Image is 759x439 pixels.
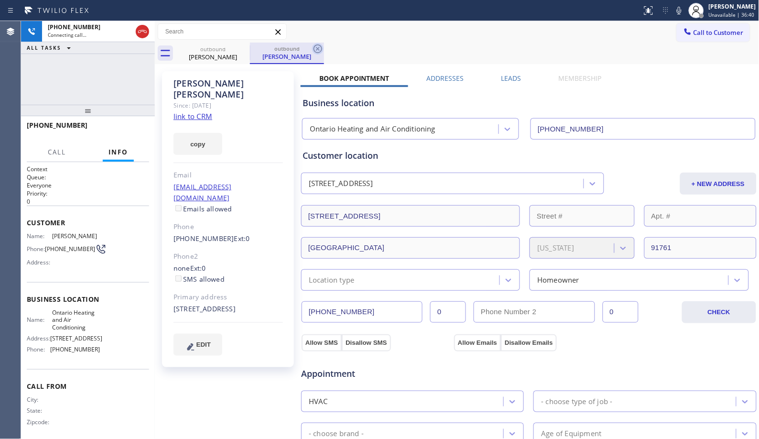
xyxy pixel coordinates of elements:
[173,78,283,100] div: [PERSON_NAME] [PERSON_NAME]
[474,301,595,323] input: Phone Number 2
[680,173,757,195] button: + NEW ADDRESS
[309,178,373,189] div: [STREET_ADDRESS]
[27,165,149,173] h1: Context
[27,335,50,342] span: Address:
[27,218,149,227] span: Customer
[709,2,756,11] div: [PERSON_NAME]
[251,52,323,61] div: [PERSON_NAME]
[27,382,149,391] span: Call From
[27,198,149,206] p: 0
[27,346,50,353] span: Phone:
[301,205,520,227] input: Address
[251,43,323,63] div: Tyler Fernandes
[173,100,283,111] div: Since: [DATE]
[302,301,423,323] input: Phone Number
[303,149,755,162] div: Customer location
[173,221,283,232] div: Phone
[173,263,283,285] div: none
[48,32,87,38] span: Connecting call…
[27,121,87,130] span: [PHONE_NUMBER]
[501,334,557,351] button: Disallow Emails
[177,53,249,61] div: [PERSON_NAME]
[530,205,634,227] input: Street #
[682,301,756,323] button: CHECK
[27,396,52,403] span: City:
[173,292,283,303] div: Primary address
[27,189,149,198] h2: Priority:
[196,341,211,348] span: EDIT
[301,367,452,380] span: Appointment
[108,148,128,156] span: Info
[52,232,100,240] span: [PERSON_NAME]
[27,44,61,51] span: ALL TASKS
[50,346,100,353] span: [PHONE_NUMBER]
[45,245,95,252] span: [PHONE_NUMBER]
[709,11,755,18] span: Unavailable | 36:40
[301,237,520,259] input: City
[173,111,212,121] a: link to CRM
[27,295,149,304] span: Business location
[173,182,232,202] a: [EMAIL_ADDRESS][DOMAIN_NAME]
[559,74,602,83] label: Membership
[430,301,466,323] input: Ext.
[644,205,757,227] input: Apt. #
[173,170,283,181] div: Email
[541,428,601,439] div: Age of Equipment
[27,181,149,189] p: Everyone
[50,335,102,342] span: [STREET_ADDRESS]
[694,28,744,37] span: Call to Customer
[48,148,66,156] span: Call
[173,334,222,356] button: EDIT
[158,24,286,39] input: Search
[310,124,435,135] div: Ontario Heating and Air Conditioning
[52,309,100,331] span: Ontario Heating and Air Conditioning
[234,234,250,243] span: Ext: 0
[251,45,323,52] div: outbound
[677,23,750,42] button: Call to Customer
[603,301,639,323] input: Ext. 2
[175,275,182,282] input: SMS allowed
[48,23,100,31] span: [PHONE_NUMBER]
[309,396,328,407] div: HVAC
[177,43,249,64] div: Tyler Fernandes
[531,118,755,140] input: Phone Number
[27,173,149,181] h2: Queue:
[309,274,355,285] div: Location type
[173,133,222,155] button: copy
[302,334,342,351] button: Allow SMS
[27,245,45,252] span: Phone:
[309,428,364,439] div: - choose brand -
[177,45,249,53] div: outbound
[173,251,283,262] div: Phone2
[27,418,52,426] span: Zipcode:
[21,42,80,54] button: ALL TASKS
[303,97,755,110] div: Business location
[342,334,391,351] button: Disallow SMS
[173,234,234,243] a: [PHONE_NUMBER]
[541,396,612,407] div: - choose type of job -
[175,205,182,211] input: Emails allowed
[173,204,232,213] label: Emails allowed
[27,407,52,414] span: State:
[644,237,757,259] input: ZIP
[173,304,283,315] div: [STREET_ADDRESS]
[537,274,579,285] div: Homeowner
[136,25,149,38] button: Hang up
[319,74,390,83] label: Book Appointment
[27,259,52,266] span: Address:
[501,74,521,83] label: Leads
[27,316,52,323] span: Name:
[190,263,206,273] span: Ext: 0
[427,74,464,83] label: Addresses
[42,143,72,162] button: Call
[27,232,52,240] span: Name:
[672,4,686,17] button: Mute
[173,274,225,284] label: SMS allowed
[454,334,501,351] button: Allow Emails
[103,143,134,162] button: Info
